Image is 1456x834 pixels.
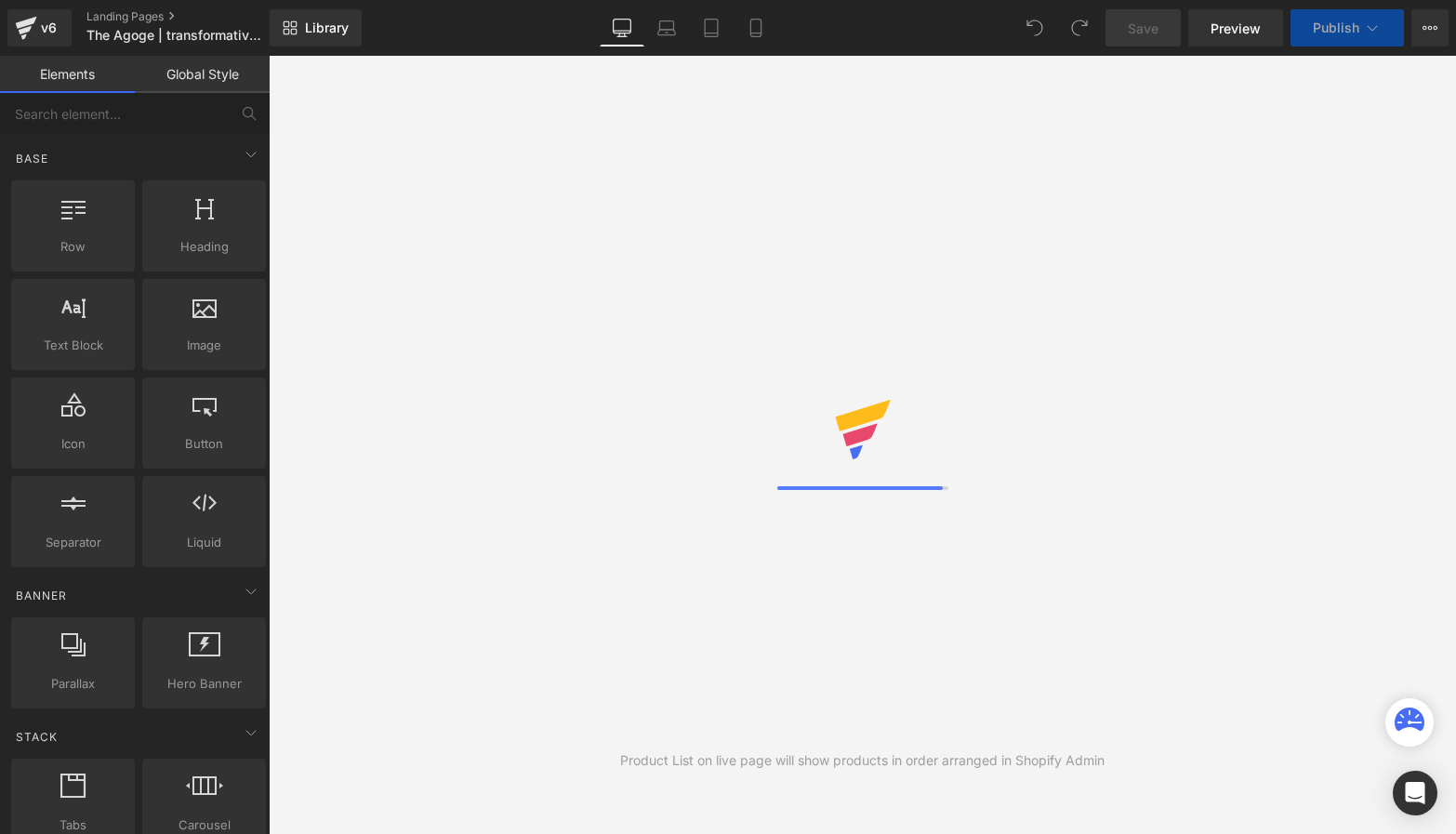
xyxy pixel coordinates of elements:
button: Undo [1016,9,1053,46]
button: Publish [1291,9,1404,46]
a: Landing Pages [86,9,300,24]
span: Parallax [17,674,129,694]
div: v6 [37,16,60,40]
a: Tablet [689,9,734,46]
span: Text Block [17,336,129,355]
a: Preview [1188,9,1283,46]
span: Stack [14,728,60,746]
span: Publish [1313,20,1359,35]
div: Open Intercom Messenger [1393,771,1437,815]
a: Mobile [734,9,778,46]
span: Banner [14,587,69,604]
button: More [1411,9,1449,46]
span: Image [148,336,260,355]
span: Separator [17,533,129,552]
span: Save [1128,19,1158,38]
a: Laptop [644,9,689,46]
span: Icon [17,434,129,454]
span: Heading [148,237,260,257]
span: Library [305,20,349,36]
span: Row [17,237,129,257]
span: Base [14,150,50,167]
span: Button [148,434,260,454]
div: Product List on live page will show products in order arranged in Shopify Admin [620,750,1105,771]
a: v6 [7,9,72,46]
span: Hero Banner [148,674,260,694]
span: Preview [1211,19,1261,38]
span: Liquid [148,533,260,552]
button: Redo [1061,9,1098,46]
a: Desktop [600,9,644,46]
span: The Agoge | transformative fitness, finance, and lifestyle coaching for men who want to thrive [86,28,265,43]
a: New Library [270,9,362,46]
a: Global Style [135,56,270,93]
